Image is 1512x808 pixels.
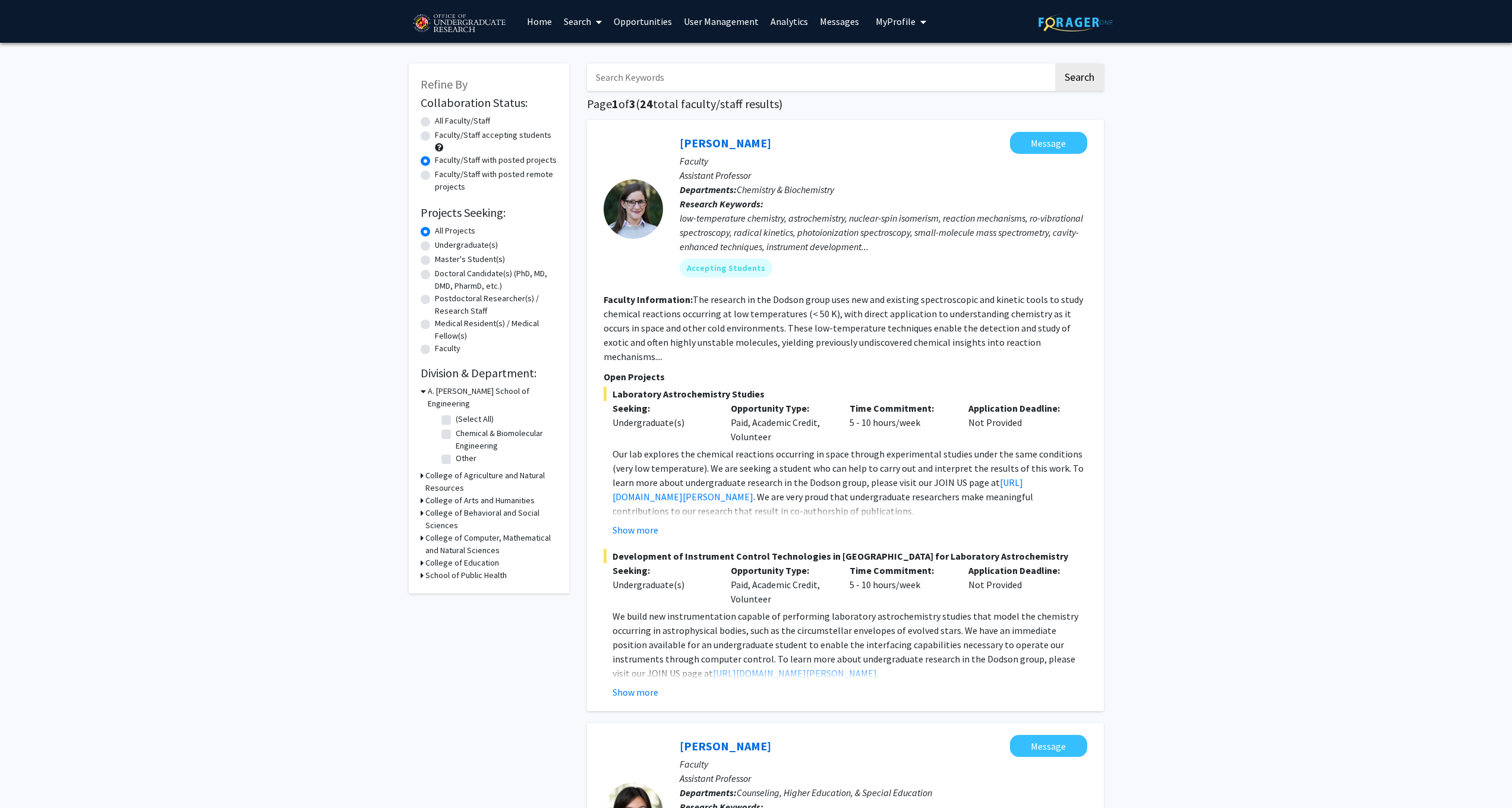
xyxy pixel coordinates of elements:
[435,168,557,193] label: Faculty/Staff with posted remote projects
[841,401,959,444] div: 5 - 10 hours/week
[421,96,557,110] h2: Collaboration Status:
[1010,735,1087,757] button: Message Veronica Kang
[680,198,763,210] b: Research Keywords:
[425,494,535,507] h3: College of Arts and Humanities
[604,387,1087,401] span: Laboratory Astrochemistry Studies
[959,563,1078,606] div: Not Provided
[680,135,771,150] a: [PERSON_NAME]
[435,129,551,141] label: Faculty/Staff accepting students
[680,184,737,195] b: Departments:
[421,366,557,380] h2: Division & Department:
[629,96,636,111] span: 3
[435,154,557,166] label: Faculty/Staff with posted projects
[680,757,1087,771] p: Faculty
[587,97,1104,111] h1: Page of ( total faculty/staff results)
[814,1,865,42] a: Messages
[613,609,1087,680] p: We build new instrumentation capable of performing laboratory astrochemistry studies that model t...
[680,154,1087,168] p: Faculty
[876,15,916,27] span: My Profile
[722,401,841,444] div: Paid, Academic Credit, Volunteer
[680,738,771,753] a: [PERSON_NAME]
[613,447,1087,518] p: Our lab explores the chemical reactions occurring in space through experimental studies under the...
[604,549,1087,563] span: Development of Instrument Control Technologies in [GEOGRAPHIC_DATA] for Laboratory Astrochemistry
[558,1,608,42] a: Search
[604,293,1083,362] fg-read-more: The research in the Dodson group uses new and existing spectroscopic and kinetic tools to study c...
[409,9,509,39] img: University of Maryland Logo
[425,507,557,532] h3: College of Behavioral and Social Sciences
[850,563,951,577] p: Time Commitment:
[613,401,714,415] p: Seeking:
[765,1,814,42] a: Analytics
[435,253,505,266] label: Master's Student(s)
[435,317,557,342] label: Medical Resident(s) / Medical Fellow(s)
[1010,132,1087,154] button: Message Leah Dodson
[425,469,557,494] h3: College of Agriculture and Natural Resources
[425,557,499,569] h3: College of Education
[680,771,1087,785] p: Assistant Professor
[678,1,765,42] a: User Management
[731,563,832,577] p: Opportunity Type:
[587,64,1053,91] input: Search Keywords
[604,370,1087,384] p: Open Projects
[968,401,1069,415] p: Application Deadline:
[737,787,932,798] span: Counseling, Higher Education, & Special Education
[456,413,494,425] label: (Select All)
[722,563,841,606] div: Paid, Academic Credit, Volunteer
[425,532,557,557] h3: College of Computer, Mathematical and Natural Sciences
[613,577,714,592] div: Undergraduate(s)
[435,342,460,355] label: Faculty
[435,225,475,237] label: All Projects
[841,563,959,606] div: 5 - 10 hours/week
[613,563,714,577] p: Seeking:
[421,206,557,220] h2: Projects Seeking:
[1038,13,1113,31] img: ForagerOne Logo
[613,415,714,430] div: Undergraduate(s)
[1055,64,1104,91] button: Search
[850,401,951,415] p: Time Commitment:
[521,1,558,42] a: Home
[608,1,678,42] a: Opportunities
[612,96,618,111] span: 1
[435,267,557,292] label: Doctoral Candidate(s) (PhD, MD, DMD, PharmD, etc.)
[737,184,834,195] span: Chemistry & Biochemistry
[9,755,50,799] iframe: Chat
[640,96,653,111] span: 24
[613,523,658,537] button: Show more
[435,115,490,127] label: All Faculty/Staff
[435,292,557,317] label: Postdoctoral Researcher(s) / Research Staff
[959,401,1078,444] div: Not Provided
[613,685,658,699] button: Show more
[713,667,877,679] a: [URL][DOMAIN_NAME][PERSON_NAME]
[456,427,554,452] label: Chemical & Biomolecular Engineering
[604,293,693,305] b: Faculty Information:
[731,401,832,415] p: Opportunity Type:
[456,452,476,465] label: Other
[680,211,1087,254] div: low-temperature chemistry, astrochemistry, nuclear-spin isomerism, reaction mechanisms, ro-vibrat...
[680,168,1087,182] p: Assistant Professor
[435,239,498,251] label: Undergraduate(s)
[428,385,557,410] h3: A. [PERSON_NAME] School of Engineering
[680,787,737,798] b: Departments:
[968,563,1069,577] p: Application Deadline:
[680,258,772,277] mat-chip: Accepting Students
[421,77,468,91] span: Refine By
[425,569,507,582] h3: School of Public Health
